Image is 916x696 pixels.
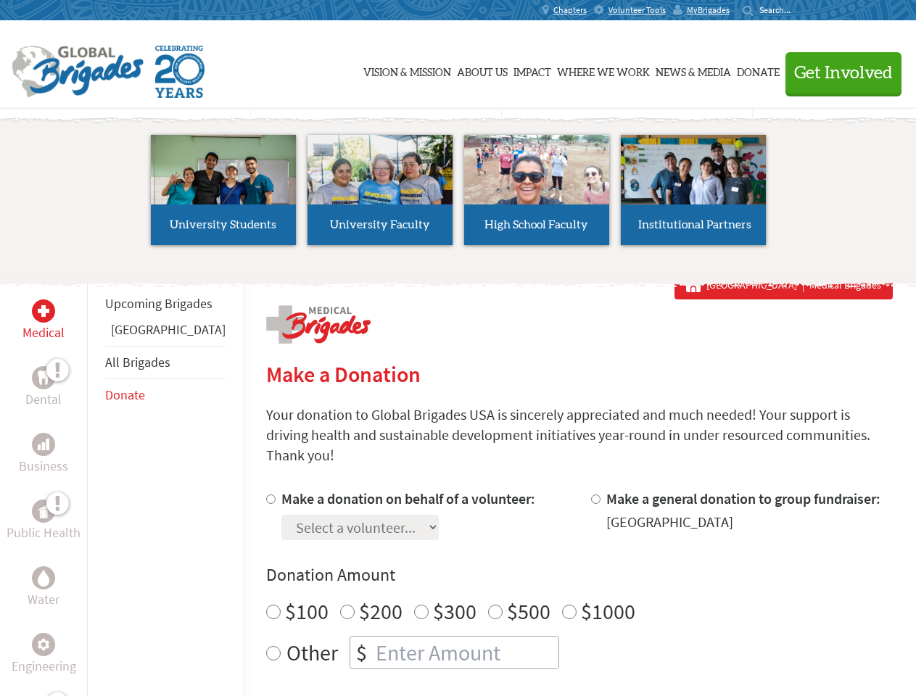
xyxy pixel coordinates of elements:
[19,456,68,476] p: Business
[606,512,880,532] div: [GEOGRAPHIC_DATA]
[7,523,81,543] p: Public Health
[687,4,730,16] span: MyBrigades
[155,46,205,98] img: Global Brigades Celebrating 20 Years
[28,589,59,610] p: Water
[433,597,476,625] label: $300
[330,219,430,231] span: University Faculty
[25,366,62,410] a: DentalDental
[111,321,226,338] a: [GEOGRAPHIC_DATA]
[581,597,635,625] label: $1000
[484,219,588,231] span: High School Faculty
[22,323,65,343] p: Medical
[785,52,901,94] button: Get Involved
[25,389,62,410] p: Dental
[350,637,373,668] div: $
[28,566,59,610] a: WaterWater
[266,563,893,587] h4: Donation Amount
[19,433,68,476] a: BusinessBusiness
[308,135,453,245] a: University Faculty
[38,569,49,586] img: Water
[151,135,296,231] img: menu_brigades_submenu_1.jpg
[507,597,550,625] label: $500
[606,489,880,507] label: Make a general donation to group fundraiser:
[363,34,451,107] a: Vision & Mission
[266,361,893,387] h2: Make a Donation
[359,597,403,625] label: $200
[794,65,893,82] span: Get Involved
[32,633,55,656] div: Engineering
[621,135,766,245] a: Institutional Partners
[105,288,226,320] li: Upcoming Brigades
[286,636,338,669] label: Other
[656,34,731,107] a: News & Media
[12,656,76,676] p: Engineering
[266,405,893,465] p: Your donation to Global Brigades USA is sincerely appreciated and much needed! Your support is dr...
[32,500,55,523] div: Public Health
[12,46,144,98] img: Global Brigades Logo
[38,639,49,650] img: Engineering
[38,370,49,384] img: Dental
[513,34,551,107] a: Impact
[553,4,587,16] span: Chapters
[759,4,801,15] input: Search...
[32,433,55,456] div: Business
[32,299,55,323] div: Medical
[457,34,508,107] a: About Us
[38,504,49,518] img: Public Health
[266,305,371,344] img: logo-medical.png
[737,34,780,107] a: Donate
[32,366,55,389] div: Dental
[557,34,650,107] a: Where We Work
[170,219,276,231] span: University Students
[7,500,81,543] a: Public HealthPublic Health
[22,299,65,343] a: MedicalMedical
[32,566,55,589] div: Water
[105,354,170,370] a: All Brigades
[38,305,49,317] img: Medical
[105,295,213,312] a: Upcoming Brigades
[151,135,296,245] a: University Students
[308,135,453,232] img: menu_brigades_submenu_2.jpg
[285,597,329,625] label: $100
[621,135,766,231] img: menu_brigades_submenu_4.jpg
[373,637,558,668] input: Enter Amount
[608,4,666,16] span: Volunteer Tools
[281,489,535,507] label: Make a donation on behalf of a volunteer:
[638,219,751,231] span: Institutional Partners
[464,135,609,205] img: menu_brigades_submenu_3.jpg
[464,135,609,245] a: High School Faculty
[12,633,76,676] a: EngineeringEngineering
[105,379,226,411] li: Donate
[38,439,49,450] img: Business
[105,320,226,346] li: Guatemala
[105,386,145,403] a: Donate
[105,346,226,379] li: All Brigades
